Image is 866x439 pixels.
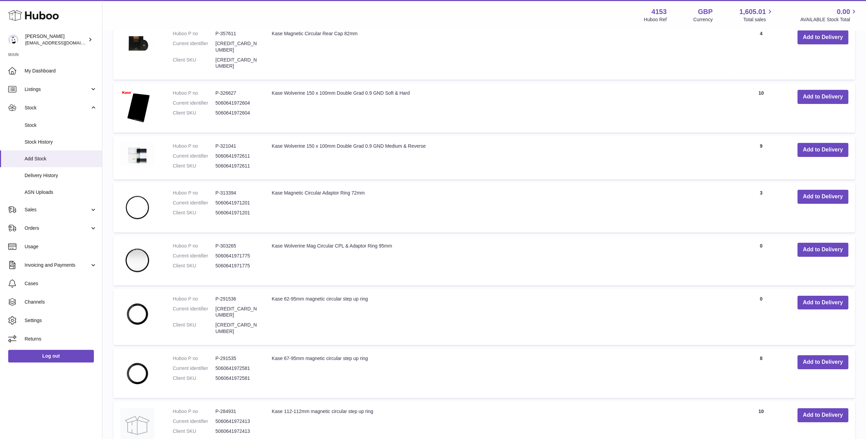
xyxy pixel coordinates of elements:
span: Stock History [25,139,97,145]
button: Add to Delivery [797,143,848,157]
div: Huboo Ref [644,16,667,23]
div: [PERSON_NAME] [25,33,87,46]
a: 1,605.01 Total sales [739,7,774,23]
dd: 5060641971775 [215,263,258,269]
dd: 5060641972611 [215,153,258,159]
span: Listings [25,86,90,93]
td: 3 [732,183,790,232]
img: Kase 62-95mm magnetic circular step up ring [120,296,154,330]
td: Kase 67-95mm magnetic circular step up ring [265,348,732,398]
dt: Current identifier [173,365,215,372]
strong: 4153 [651,7,667,16]
dd: P-303265 [215,243,258,249]
a: 0.00 AVAILABLE Stock Total [800,7,858,23]
dt: Client SKU [173,210,215,216]
dt: Huboo P no [173,296,215,302]
td: 0 [732,236,790,285]
td: Kase Wolverine Mag Circular CPL & Adaptor Ring 95mm [265,236,732,285]
dd: [CREDIT_CARD_NUMBER] [215,57,258,70]
a: Log out [8,350,94,362]
dd: P-326627 [215,90,258,96]
td: Kase Wolverine 150 x 100mm Double Grad 0.9 GND Medium & Reverse [265,136,732,179]
span: Invoicing and Payments [25,262,90,268]
button: Add to Delivery [797,408,848,422]
dd: P-313394 [215,190,258,196]
td: Kase 62-95mm magnetic circular step up ring [265,289,732,345]
td: 0 [732,289,790,345]
dd: 5060641972581 [215,375,258,382]
span: Stock [25,105,90,111]
span: Cases [25,280,97,287]
img: Kase Magnetic Circular Rear Cap 82mm [120,30,154,56]
div: Currency [693,16,713,23]
span: Sales [25,207,90,213]
dt: Current identifier [173,306,215,319]
dt: Client SKU [173,263,215,269]
dt: Client SKU [173,110,215,116]
dd: 5060641971201 [215,200,258,206]
img: Kase Wolverine Mag Circular CPL & Adaptor Ring 95mm [120,243,154,277]
img: Kase Wolverine 150 x 100mm Double Grad 0.9 GND Medium & Reverse [120,143,154,166]
td: 4 [732,24,790,80]
dt: Huboo P no [173,243,215,249]
dt: Current identifier [173,253,215,259]
td: Kase Magnetic Circular Rear Cap 82mm [265,24,732,80]
img: sales@kasefilters.com [8,35,18,45]
dt: Huboo P no [173,355,215,362]
button: Add to Delivery [797,190,848,204]
dd: [CREDIT_CARD_NUMBER] [215,40,258,53]
dd: [CREDIT_CARD_NUMBER] [215,322,258,335]
button: Add to Delivery [797,296,848,310]
dt: Huboo P no [173,30,215,37]
dt: Current identifier [173,100,215,106]
dt: Client SKU [173,57,215,70]
dt: Client SKU [173,163,215,169]
dd: 5060641972604 [215,100,258,106]
dd: P-284931 [215,408,258,415]
dt: Current identifier [173,40,215,53]
dd: 5060641972413 [215,418,258,425]
span: Returns [25,336,97,342]
span: Usage [25,243,97,250]
button: Add to Delivery [797,90,848,104]
dd: P-321041 [215,143,258,149]
span: 0.00 [837,7,850,16]
dd: P-357611 [215,30,258,37]
img: Kase Wolverine 150 x 100mm Double Grad 0.9 GND Soft & Hard [120,90,154,124]
dt: Huboo P no [173,90,215,96]
dd: 5060641971775 [215,253,258,259]
span: Total sales [743,16,773,23]
dd: 5060641972413 [215,428,258,435]
button: Add to Delivery [797,243,848,257]
dd: P-291535 [215,355,258,362]
span: [EMAIL_ADDRESS][DOMAIN_NAME] [25,40,100,45]
td: Kase Wolverine 150 x 100mm Double Grad 0.9 GND Soft & Hard [265,83,732,133]
dd: 5060641971201 [215,210,258,216]
dt: Current identifier [173,153,215,159]
dd: [CREDIT_CARD_NUMBER] [215,306,258,319]
dt: Current identifier [173,418,215,425]
dd: 5060641972604 [215,110,258,116]
span: Delivery History [25,172,97,179]
span: Settings [25,317,97,324]
button: Add to Delivery [797,355,848,369]
span: Channels [25,299,97,305]
td: 10 [732,83,790,133]
dt: Current identifier [173,200,215,206]
dd: 5060641972581 [215,365,258,372]
dt: Huboo P no [173,190,215,196]
dt: Huboo P no [173,143,215,149]
dt: Client SKU [173,322,215,335]
td: 9 [732,136,790,179]
span: My Dashboard [25,68,97,74]
span: Orders [25,225,90,231]
td: 8 [732,348,790,398]
span: 1,605.01 [739,7,766,16]
td: Kase Magnetic Circular Adaptor Ring 72mm [265,183,732,232]
span: AVAILABLE Stock Total [800,16,858,23]
dt: Client SKU [173,375,215,382]
dd: 5060641972611 [215,163,258,169]
dt: Huboo P no [173,408,215,415]
dd: P-291536 [215,296,258,302]
span: Stock [25,122,97,129]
